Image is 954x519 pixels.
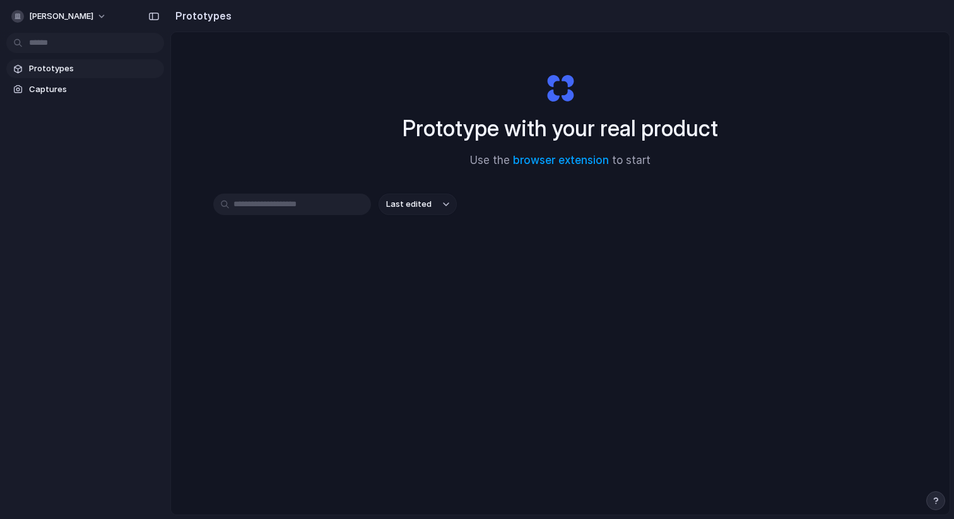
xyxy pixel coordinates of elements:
[29,62,159,75] span: Prototypes
[470,153,651,169] span: Use the to start
[379,194,457,215] button: Last edited
[29,83,159,96] span: Captures
[6,80,164,99] a: Captures
[6,59,164,78] a: Prototypes
[513,154,609,166] a: browser extension
[170,8,232,23] h2: Prototypes
[29,10,93,23] span: [PERSON_NAME]
[6,6,113,26] button: [PERSON_NAME]
[403,112,718,145] h1: Prototype with your real product
[386,198,432,211] span: Last edited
